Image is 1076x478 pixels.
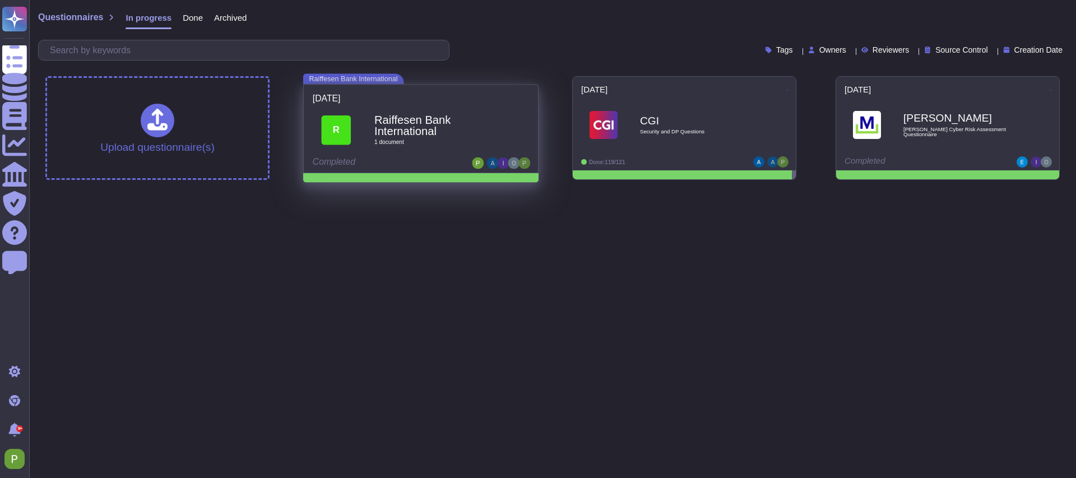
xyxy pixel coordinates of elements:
span: Reviewers [873,46,909,54]
button: user [2,447,33,471]
span: Creation Date [1014,46,1063,54]
span: Source Control [935,46,987,54]
span: Completed [313,156,355,166]
b: CGI [640,115,752,126]
img: user [777,156,789,168]
img: user [518,157,530,169]
img: user [767,156,778,168]
span: In progress [126,13,171,22]
span: Done [183,13,203,22]
span: Security and DP Questions [640,129,752,134]
span: Raiffesen Bank International [303,73,403,84]
span: Questionnaires [38,13,103,22]
span: [DATE] [845,85,871,94]
span: Archived [214,13,247,22]
img: user [4,449,25,469]
span: [PERSON_NAME] Cyber Risk Assessment Questionnaire [903,127,1015,137]
img: user [498,157,509,169]
img: Logo [853,111,881,139]
div: R [322,115,351,145]
img: user [1041,156,1052,168]
img: user [1017,156,1028,168]
img: Logo [590,111,618,139]
span: [DATE] [313,94,341,103]
input: Search by keywords [44,40,449,60]
div: Completed [845,156,982,168]
span: [DATE] [581,85,607,94]
b: [PERSON_NAME] [903,113,1015,123]
div: 9+ [16,425,23,432]
span: Tags [776,46,793,54]
img: user [472,157,484,169]
span: 1 document [374,140,492,145]
img: user [508,157,520,169]
img: user [1031,156,1042,168]
img: user [487,157,499,169]
img: user [753,156,764,168]
b: Raiffesen Bank International [374,114,492,137]
span: Done: 119/121 [589,159,625,165]
div: Upload questionnaire(s) [100,104,215,152]
span: Owners [819,46,846,54]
